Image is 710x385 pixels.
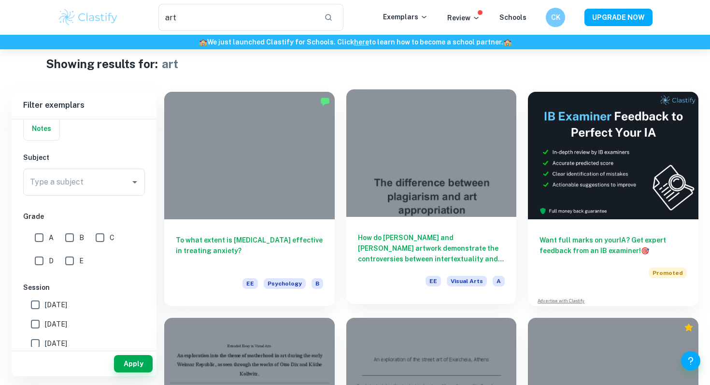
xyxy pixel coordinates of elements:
span: 🏫 [199,38,207,46]
div: Premium [684,323,694,332]
span: [DATE] [45,338,67,349]
span: [DATE] [45,319,67,329]
button: Open [128,175,142,189]
button: UPGRADE NOW [584,9,653,26]
span: A [49,232,54,243]
img: Thumbnail [528,92,698,219]
img: Clastify logo [57,8,119,27]
a: To what extent is [MEDICAL_DATA] effective in treating anxiety?EEPsychologyB [164,92,335,306]
h1: art [162,55,178,72]
span: B [79,232,84,243]
span: D [49,256,54,266]
p: Exemplars [383,12,428,22]
span: 🏫 [503,38,511,46]
h6: Filter exemplars [12,92,156,119]
a: How do [PERSON_NAME] and [PERSON_NAME] artwork demonstrate the controversies between intertextual... [346,92,517,306]
span: E [79,256,84,266]
h6: Want full marks on your IA ? Get expert feedback from an IB examiner! [540,235,687,256]
a: Want full marks on yourIA? Get expert feedback from an IB examiner!PromotedAdvertise with Clastify [528,92,698,306]
span: Promoted [649,268,687,278]
h6: Subject [23,152,145,163]
button: Notes [24,117,59,140]
h6: CK [550,12,561,23]
button: Apply [114,355,153,372]
h1: Showing results for: [46,55,158,72]
button: CK [546,8,565,27]
input: Search for any exemplars... [158,4,316,31]
button: Help and Feedback [681,351,700,371]
span: [DATE] [45,299,67,310]
h6: Session [23,282,145,293]
span: EE [242,278,258,289]
span: Psychology [264,278,306,289]
h6: We just launched Clastify for Schools. Click to learn how to become a school partner. [2,37,708,47]
h6: How do [PERSON_NAME] and [PERSON_NAME] artwork demonstrate the controversies between intertextual... [358,232,505,264]
a: Schools [499,14,526,21]
span: EE [426,276,441,286]
span: C [110,232,114,243]
img: Marked [320,97,330,106]
p: Review [447,13,480,23]
span: 🎯 [641,247,649,255]
span: B [312,278,323,289]
h6: Grade [23,211,145,222]
a: Advertise with Clastify [538,298,584,304]
h6: To what extent is [MEDICAL_DATA] effective in treating anxiety? [176,235,323,267]
span: A [493,276,505,286]
a: here [354,38,369,46]
span: Visual Arts [447,276,487,286]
